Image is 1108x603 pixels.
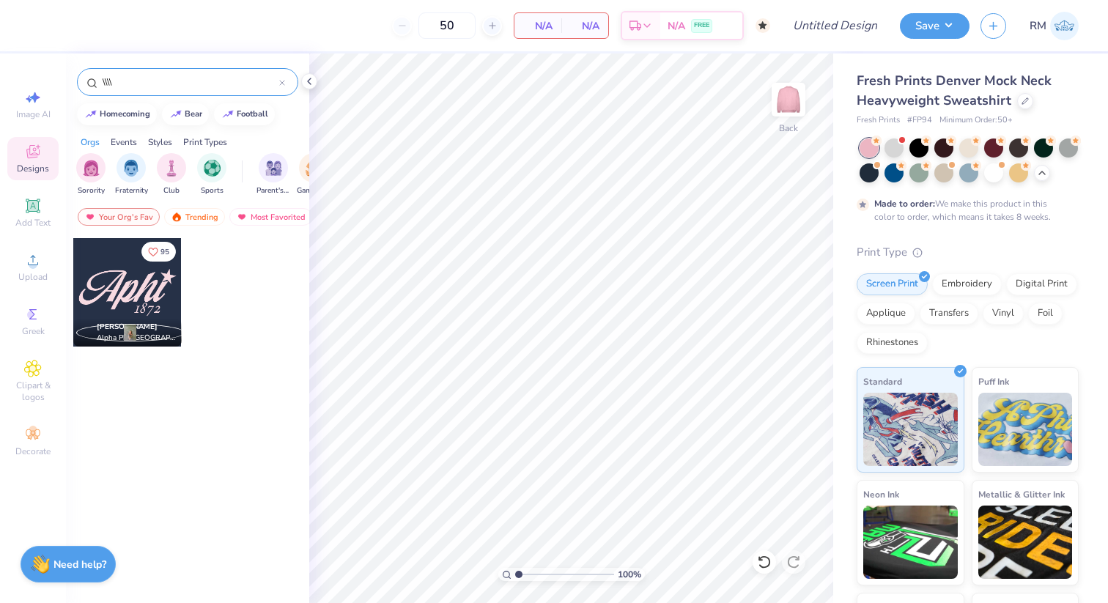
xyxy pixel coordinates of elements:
[781,11,889,40] input: Untitled Design
[83,160,100,177] img: Sorority Image
[920,303,978,325] div: Transfers
[907,114,932,127] span: # FP94
[170,110,182,119] img: trend_line.gif
[76,153,106,196] div: filter for Sorority
[932,273,1002,295] div: Embroidery
[978,487,1065,502] span: Metallic & Glitter Ink
[297,185,330,196] span: Game Day
[78,185,105,196] span: Sorority
[164,208,225,226] div: Trending
[222,110,234,119] img: trend_line.gif
[22,325,45,337] span: Greek
[863,374,902,389] span: Standard
[306,160,322,177] img: Game Day Image
[141,242,176,262] button: Like
[297,153,330,196] button: filter button
[900,13,969,39] button: Save
[978,393,1073,466] img: Puff Ink
[197,153,226,196] button: filter button
[618,568,641,581] span: 100 %
[115,153,148,196] div: filter for Fraternity
[77,103,157,125] button: homecoming
[81,136,100,149] div: Orgs
[978,374,1009,389] span: Puff Ink
[1030,18,1046,34] span: RM
[297,153,330,196] div: filter for Game Day
[857,244,1079,261] div: Print Type
[7,380,59,403] span: Clipart & logos
[157,153,186,196] div: filter for Club
[185,110,202,118] div: bear
[16,108,51,120] span: Image AI
[779,122,798,135] div: Back
[874,197,1055,223] div: We make this product in this color to order, which means it takes 8 weeks.
[1028,303,1063,325] div: Foil
[863,393,958,466] img: Standard
[668,18,685,34] span: N/A
[1006,273,1077,295] div: Digital Print
[101,75,279,89] input: Try "Alpha"
[160,248,169,256] span: 95
[115,153,148,196] button: filter button
[163,185,180,196] span: Club
[1050,12,1079,40] img: Riley Mcdonald
[570,18,599,34] span: N/A
[857,332,928,354] div: Rhinestones
[18,271,48,283] span: Upload
[857,303,915,325] div: Applique
[939,114,1013,127] span: Minimum Order: 50 +
[197,153,226,196] div: filter for Sports
[115,185,148,196] span: Fraternity
[97,333,176,344] span: Alpha Phi, [GEOGRAPHIC_DATA][US_STATE], [PERSON_NAME]
[237,110,268,118] div: football
[523,18,553,34] span: N/A
[236,212,248,222] img: most_fav.gif
[201,185,224,196] span: Sports
[78,208,160,226] div: Your Org's Fav
[256,153,290,196] div: filter for Parent's Weekend
[97,322,158,332] span: [PERSON_NAME]
[204,160,221,177] img: Sports Image
[183,136,227,149] div: Print Types
[162,103,209,125] button: bear
[863,487,899,502] span: Neon Ink
[157,153,186,196] button: filter button
[163,160,180,177] img: Club Image
[76,153,106,196] button: filter button
[694,21,709,31] span: FREE
[53,558,106,571] strong: Need help?
[15,217,51,229] span: Add Text
[857,273,928,295] div: Screen Print
[148,136,172,149] div: Styles
[85,110,97,119] img: trend_line.gif
[171,212,182,222] img: trending.gif
[863,506,958,579] img: Neon Ink
[774,85,803,114] img: Back
[857,72,1052,109] span: Fresh Prints Denver Mock Neck Heavyweight Sweatshirt
[17,163,49,174] span: Designs
[256,185,290,196] span: Parent's Weekend
[15,445,51,457] span: Decorate
[1030,12,1079,40] a: RM
[857,114,900,127] span: Fresh Prints
[100,110,150,118] div: homecoming
[256,153,290,196] button: filter button
[978,506,1073,579] img: Metallic & Glitter Ink
[229,208,312,226] div: Most Favorited
[265,160,282,177] img: Parent's Weekend Image
[84,212,96,222] img: most_fav.gif
[418,12,476,39] input: – –
[214,103,275,125] button: football
[874,198,935,210] strong: Made to order:
[123,160,139,177] img: Fraternity Image
[111,136,137,149] div: Events
[983,303,1024,325] div: Vinyl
